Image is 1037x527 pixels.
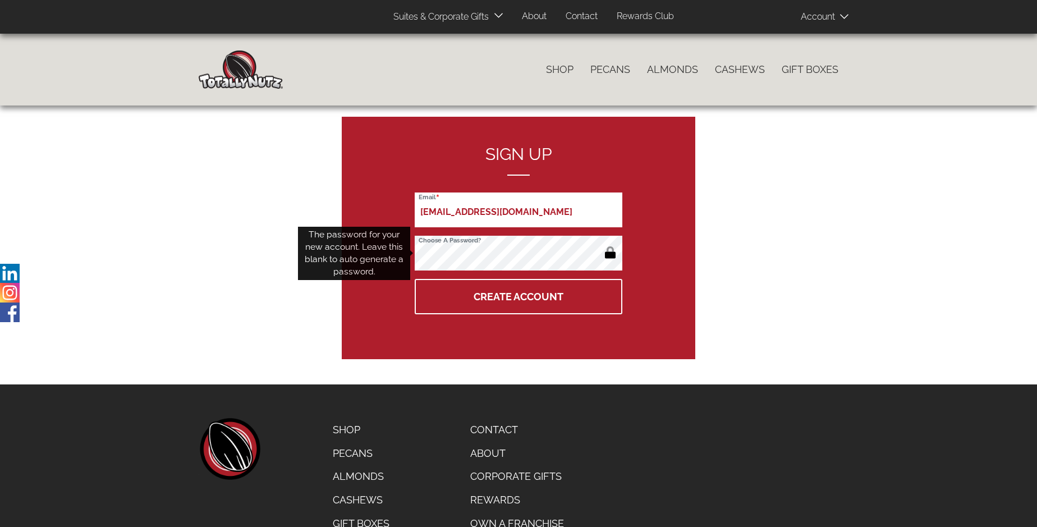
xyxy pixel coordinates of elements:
a: Pecans [324,442,398,465]
a: Contact [462,418,572,442]
a: Corporate Gifts [462,465,572,488]
a: Cashews [706,58,773,81]
input: Email [415,193,622,227]
a: Almonds [324,465,398,488]
a: About [462,442,572,465]
a: Gift Boxes [773,58,847,81]
a: Rewards Club [608,6,682,28]
a: Pecans [582,58,639,81]
a: Contact [557,6,606,28]
img: Home [199,51,283,89]
button: Create Account [415,279,622,314]
a: home [199,418,260,480]
a: About [513,6,555,28]
a: Almonds [639,58,706,81]
div: The password for your new account. Leave this blank to auto generate a password. [298,227,410,280]
a: Suites & Corporate Gifts [385,6,492,28]
a: Rewards [462,488,572,512]
a: Shop [324,418,398,442]
a: Cashews [324,488,398,512]
h2: Sign up [415,145,622,176]
a: Shop [538,58,582,81]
